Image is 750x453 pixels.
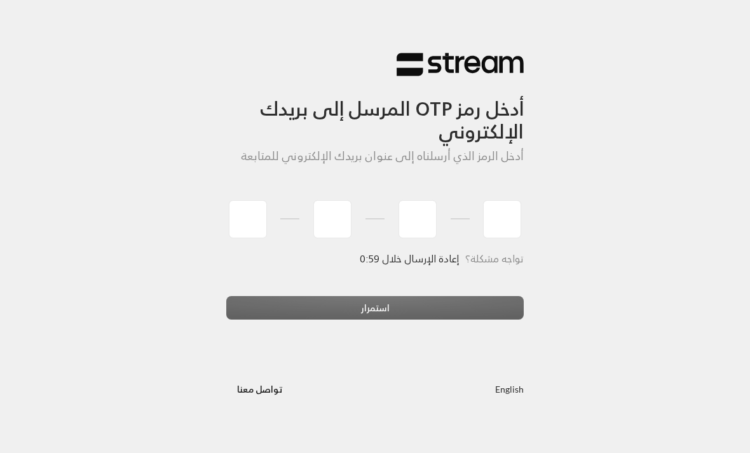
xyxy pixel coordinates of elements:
span: إعادة الإرسال خلال 0:59 [360,250,459,267]
span: تواجه مشكلة؟ [465,250,524,267]
a: English [495,377,524,401]
h5: أدخل الرمز الذي أرسلناه إلى عنوان بريدك الإلكتروني للمتابعة [226,149,524,163]
button: تواصل معنا [226,377,293,401]
h3: أدخل رمز OTP المرسل إلى بريدك الإلكتروني [226,77,524,144]
img: Stream Logo [397,52,524,77]
a: تواصل معنا [226,381,293,397]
